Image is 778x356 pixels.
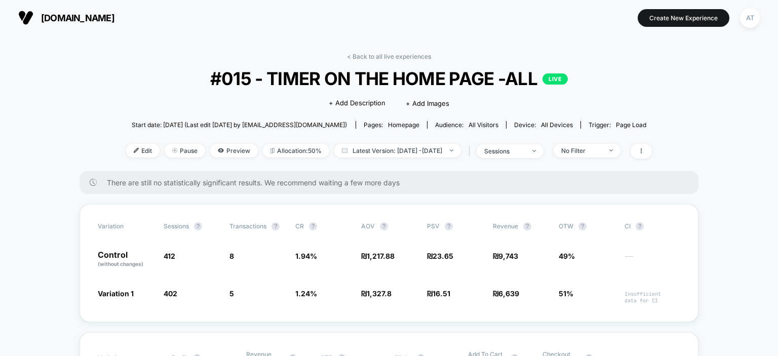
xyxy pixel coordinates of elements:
[295,252,317,260] span: 1.94 %
[329,98,385,108] span: + Add Description
[523,222,531,230] button: ?
[388,121,419,129] span: homepage
[295,222,304,230] span: CR
[134,148,139,153] img: edit
[433,252,453,260] span: 23.65
[609,149,613,151] img: end
[295,289,317,298] span: 1.24 %
[406,99,449,107] span: + Add Images
[450,149,453,151] img: end
[347,53,431,60] a: < Back to all live experiences
[625,222,680,230] span: CI
[737,8,763,28] button: AT
[589,121,646,129] div: Trigger:
[342,148,347,153] img: calendar
[41,13,114,23] span: [DOMAIN_NAME]
[98,222,153,230] span: Variation
[367,252,395,260] span: 1,217.88
[638,9,729,27] button: Create New Experience
[107,178,678,187] span: There are still no statistically significant results. We recommend waiting a few more days
[271,222,280,230] button: ?
[270,148,275,153] img: rebalance
[559,289,573,298] span: 51%
[152,68,626,89] span: #015 - TIMER ON THE HOME PAGE -ALL
[309,222,317,230] button: ?
[98,289,134,298] span: Variation 1
[498,252,518,260] span: 9,743
[484,147,525,155] div: sessions
[164,222,189,230] span: Sessions
[361,222,375,230] span: AOV
[636,222,644,230] button: ?
[361,289,392,298] span: ₪
[625,253,680,268] span: ---
[542,73,568,85] p: LIVE
[367,289,392,298] span: 1,327.8
[493,289,519,298] span: ₪
[493,252,518,260] span: ₪
[229,252,234,260] span: 8
[126,144,160,157] span: Edit
[541,121,573,129] span: all devices
[172,148,177,153] img: end
[427,289,450,298] span: ₪
[469,121,498,129] span: All Visitors
[165,144,205,157] span: Pause
[559,252,575,260] span: 49%
[532,150,536,152] img: end
[559,222,614,230] span: OTW
[578,222,587,230] button: ?
[493,222,518,230] span: Revenue
[194,222,202,230] button: ?
[616,121,646,129] span: Page Load
[625,291,680,304] span: Insufficient data for CI
[466,144,477,159] span: |
[361,252,395,260] span: ₪
[98,261,143,267] span: (without changes)
[210,144,258,157] span: Preview
[498,289,519,298] span: 6,639
[427,252,453,260] span: ₪
[427,222,440,230] span: PSV
[164,252,175,260] span: 412
[740,8,760,28] div: AT
[380,222,388,230] button: ?
[263,144,329,157] span: Allocation: 50%
[445,222,453,230] button: ?
[229,289,234,298] span: 5
[18,10,33,25] img: Visually logo
[164,289,177,298] span: 402
[364,121,419,129] div: Pages:
[229,222,266,230] span: Transactions
[98,251,153,268] p: Control
[506,121,580,129] span: Device:
[561,147,602,154] div: No Filter
[132,121,347,129] span: Start date: [DATE] (Last edit [DATE] by [EMAIL_ADDRESS][DOMAIN_NAME])
[435,121,498,129] div: Audience:
[334,144,461,157] span: Latest Version: [DATE] - [DATE]
[433,289,450,298] span: 16.51
[15,10,118,26] button: [DOMAIN_NAME]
